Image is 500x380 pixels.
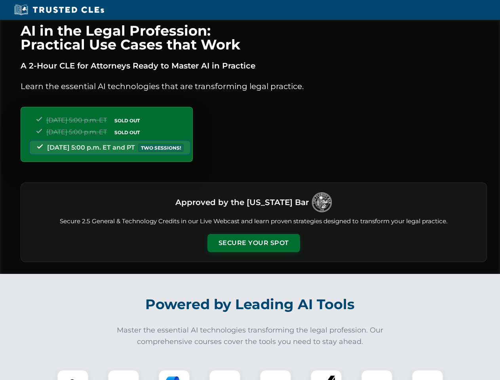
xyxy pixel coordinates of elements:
h1: AI in the Legal Profession: Practical Use Cases that Work [21,24,487,51]
img: Trusted CLEs [12,4,106,16]
p: Learn the essential AI technologies that are transforming legal practice. [21,80,487,93]
span: [DATE] 5:00 p.m. ET [46,116,107,124]
h2: Powered by Leading AI Tools [31,291,470,318]
span: SOLD OUT [112,128,143,137]
button: Secure Your Spot [207,234,300,252]
img: Logo [312,192,332,212]
h3: Approved by the [US_STATE] Bar [175,195,309,209]
span: SOLD OUT [112,116,143,125]
p: Master the essential AI technologies transforming the legal profession. Our comprehensive courses... [112,325,389,348]
span: [DATE] 5:00 p.m. ET [46,128,107,136]
p: Secure 2.5 General & Technology Credits in our Live Webcast and learn proven strategies designed ... [30,217,477,226]
p: A 2-Hour CLE for Attorneys Ready to Master AI in Practice [21,59,487,72]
